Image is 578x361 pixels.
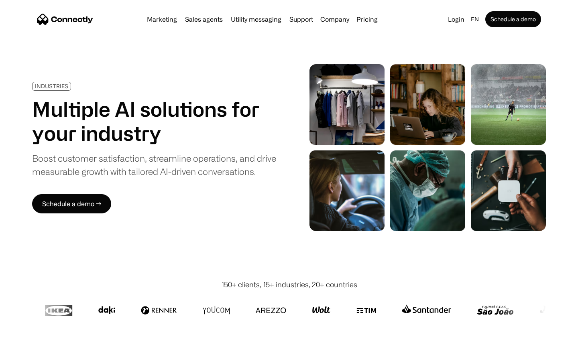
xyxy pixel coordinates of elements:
a: Pricing [353,16,381,22]
div: Company [320,14,349,25]
a: Schedule a demo [485,11,541,27]
aside: Language selected: English [8,346,48,358]
div: 150+ clients, 15+ industries, 20+ countries [221,279,357,290]
a: Schedule a demo → [32,194,111,213]
a: Support [286,16,316,22]
div: INDUSTRIES [35,83,68,89]
a: Marketing [144,16,180,22]
a: Utility messaging [228,16,285,22]
div: Boost customer satisfaction, streamline operations, and drive measurable growth with tailored AI-... [32,152,276,178]
a: Login [445,14,468,25]
a: Sales agents [182,16,226,22]
ul: Language list [16,347,48,358]
div: en [471,14,479,25]
h1: Multiple AI solutions for your industry [32,97,276,145]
